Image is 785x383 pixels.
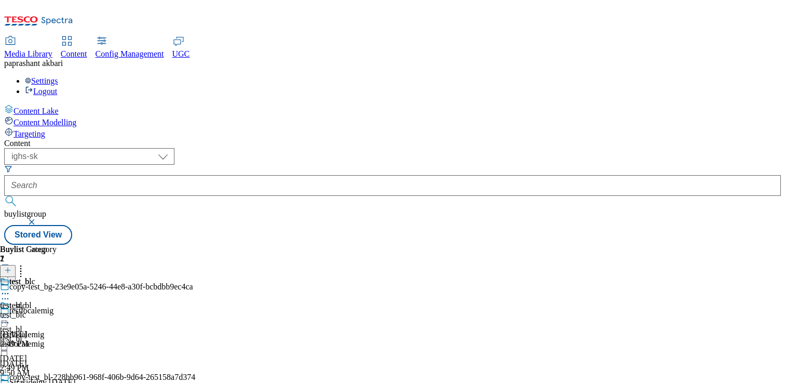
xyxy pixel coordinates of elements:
[13,118,76,127] span: Content Modelling
[4,104,781,116] a: Content Lake
[4,165,12,173] svg: Search Filters
[12,59,63,68] span: prashant akbari
[96,49,164,58] span: Config Management
[4,139,781,148] div: Content
[4,116,781,127] a: Content Modelling
[172,37,190,59] a: UGC
[25,87,57,96] a: Logout
[4,127,781,139] a: Targeting
[172,49,190,58] span: UGC
[4,209,46,218] span: buylistgroup
[4,37,52,59] a: Media Library
[4,49,52,58] span: Media Library
[25,76,58,85] a: Settings
[9,373,195,382] div: copy-test_bl-228bb961-968f-406b-9d64-265158a7d374
[96,37,164,59] a: Config Management
[61,37,87,59] a: Content
[4,59,12,68] span: pa
[13,107,59,115] span: Content Lake
[13,129,45,138] span: Targeting
[61,49,87,58] span: Content
[4,225,72,245] button: Stored View
[4,175,781,196] input: Search
[9,277,35,286] div: test_blc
